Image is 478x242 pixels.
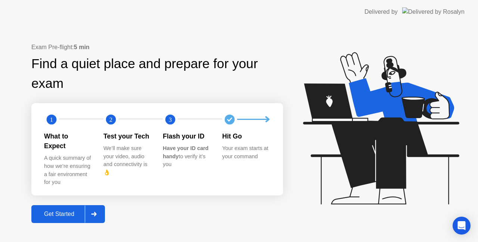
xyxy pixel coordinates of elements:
img: Delivered by Rosalyn [402,7,465,16]
div: What to Expect [44,131,91,151]
b: 5 min [74,44,90,50]
text: 1 [50,116,53,123]
button: Get Started [31,205,105,223]
div: Test your Tech [103,131,151,141]
b: Have your ID card handy [163,145,208,159]
div: to verify it’s you [163,144,210,169]
div: Your exam starts at your command [222,144,270,160]
div: Get Started [34,211,85,217]
text: 3 [169,116,172,123]
text: 2 [109,116,112,123]
div: Exam Pre-flight: [31,43,283,52]
div: Delivered by [364,7,398,16]
div: Flash your ID [163,131,210,141]
div: Open Intercom Messenger [453,217,471,235]
div: We’ll make sure your video, audio and connectivity is 👌 [103,144,151,176]
div: A quick summary of how we’re ensuring a fair environment for you [44,154,91,186]
div: Hit Go [222,131,270,141]
div: Find a quiet place and prepare for your exam [31,54,283,93]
